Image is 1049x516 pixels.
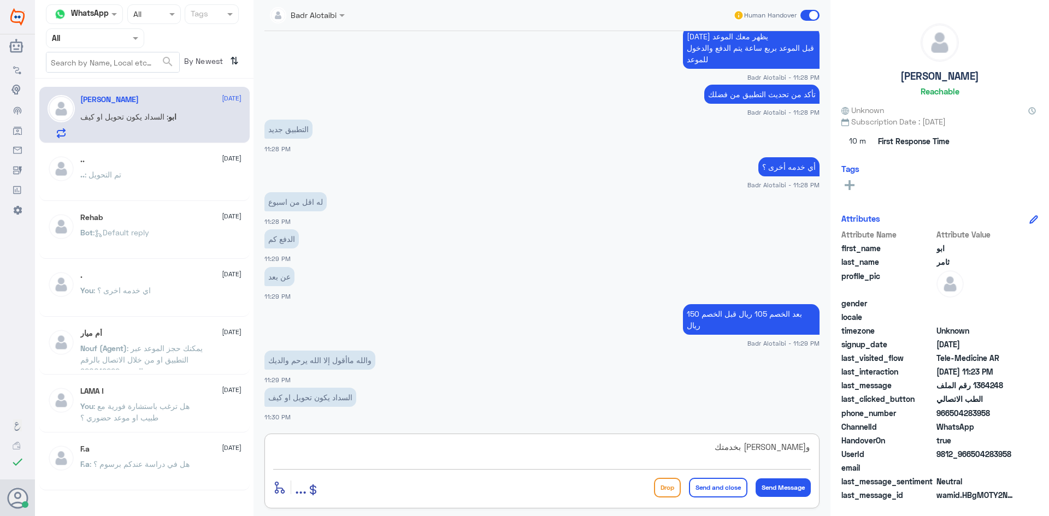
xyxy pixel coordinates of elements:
img: defaultAdmin.png [48,387,75,414]
span: Badr Alotaibi - 11:28 PM [747,73,820,82]
span: locale [841,311,934,323]
p: 14/9/2025, 11:28 PM [683,27,820,69]
span: last_message [841,379,934,391]
span: By Newest [180,52,226,74]
span: last_message_sentiment [841,476,934,487]
span: : تم التحويل [85,170,121,179]
span: : اي خدمه اخرى ؟ [93,286,151,295]
span: : هل في دراسة عندكم برسوم ؟ [90,459,190,468]
span: UserId [841,448,934,460]
img: defaultAdmin.png [48,95,75,122]
img: defaultAdmin.png [48,444,75,472]
div: Tags [189,8,208,22]
h5: . [80,271,82,280]
p: 14/9/2025, 11:29 PM [264,267,294,286]
span: : يمكنك حجز الموعد عبر التطبيق او من خلال الاتصال بالرقم الموحد 920012222 [80,343,203,376]
span: ChannelId [841,421,934,432]
span: signup_date [841,339,934,350]
span: search [161,55,174,68]
p: 14/9/2025, 11:28 PM [264,192,327,211]
h5: Rehab [80,213,103,222]
span: F.a [80,459,90,468]
span: 966504283958 [936,407,1016,419]
span: Bot [80,228,93,237]
span: 11:29 PM [264,376,291,383]
span: [DATE] [222,327,241,337]
p: 14/9/2025, 11:28 PM [758,157,820,176]
span: Tele-Medicine AR [936,352,1016,364]
h5: .. [80,155,85,164]
span: First Response Time [878,135,950,147]
span: last_clicked_button [841,393,934,405]
span: null [936,298,1016,309]
img: defaultAdmin.png [48,271,75,298]
span: 11:30 PM [264,413,291,420]
span: [DATE] [222,269,241,279]
span: 11:28 PM [264,218,291,225]
span: Unknown [841,104,884,116]
button: ... [295,475,307,500]
p: 14/9/2025, 11:29 PM [683,304,820,335]
span: الطب الاتصالي [936,393,1016,405]
span: ... [295,477,307,497]
span: ابو [936,242,1016,254]
span: profile_pic [841,270,934,295]
span: Nouf (Agent) [80,343,127,353]
p: 14/9/2025, 11:29 PM [264,351,375,370]
span: email [841,462,934,473]
span: You [80,401,93,411]
span: last_interaction [841,366,934,377]
span: null [936,311,1016,323]
button: search [161,53,174,71]
span: last_visited_flow [841,352,934,364]
span: Attribute Value [936,229,1016,240]
button: Drop [654,478,681,497]
h5: أم ميار [80,329,102,338]
img: defaultAdmin.png [48,155,75,182]
span: HandoverOn [841,435,934,446]
i: ⇅ [230,52,239,70]
span: [DATE] [222,153,241,163]
span: true [936,435,1016,446]
span: Unknown [936,325,1016,336]
span: phone_number [841,407,934,419]
span: first_name [841,242,934,254]
span: Attribute Name [841,229,934,240]
span: Human Handover [744,10,797,20]
span: : هل ترغب باستشارة فورية مع طبيب او موعد حضوري ؟ [80,401,190,422]
span: 2025-09-14T20:21:26.368Z [936,339,1016,350]
span: : السداد يكون تحويل او كيف [80,112,168,121]
p: 14/9/2025, 11:28 PM [704,85,820,104]
span: 2025-09-14T20:23:30.112Z [936,366,1016,377]
span: null [936,462,1016,473]
span: wamid.HBgMOTY2NTA0MjgzOTU4FQIAEhggQUM3N0QyM0REM0M4NjUzREI1MDk5QTFENzUwQjkzMDYA [936,489,1016,501]
h6: Tags [841,164,859,174]
span: 9812_966504283958 [936,448,1016,460]
img: defaultAdmin.png [48,329,75,356]
i: check [11,455,24,468]
button: Avatar [7,488,28,508]
img: Widebot Logo [10,8,25,26]
p: 14/9/2025, 11:29 PM [264,229,299,248]
span: [DATE] [222,211,241,221]
span: ثامر [936,256,1016,268]
span: 10 m [841,132,874,151]
span: You [80,286,93,295]
span: .. [80,170,85,179]
h5: [PERSON_NAME] [900,70,979,82]
input: Search by Name, Local etc… [46,52,179,72]
span: [DATE] [222,443,241,453]
h6: Reachable [921,86,959,96]
img: whatsapp.png [52,6,68,22]
button: Send and close [689,478,747,497]
img: defaultAdmin.png [936,270,964,298]
p: 14/9/2025, 11:30 PM [264,388,356,407]
span: Badr Alotaibi - 11:28 PM [747,180,820,189]
span: gender [841,298,934,309]
img: defaultAdmin.png [921,24,958,61]
img: defaultAdmin.png [48,213,75,240]
span: last_message_id [841,489,934,501]
h5: LAMA ! [80,387,104,396]
h6: Attributes [841,213,880,223]
span: 2 [936,421,1016,432]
